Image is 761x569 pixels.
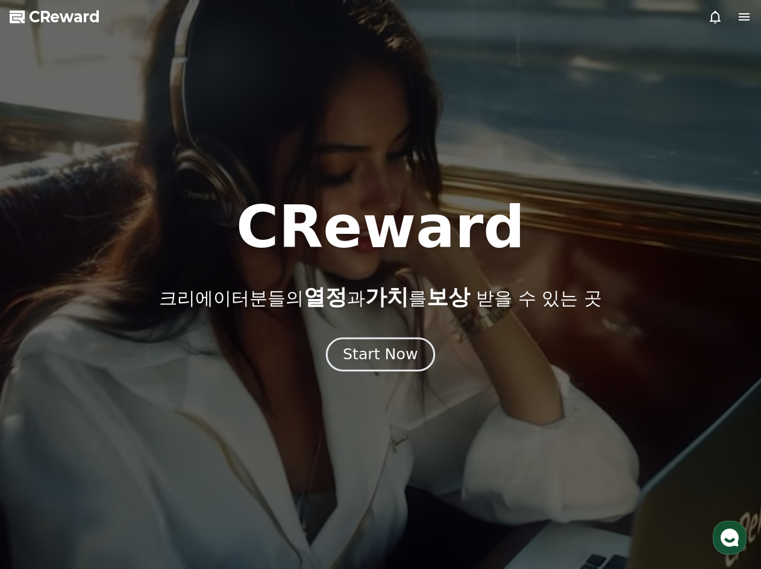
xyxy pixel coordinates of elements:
[4,382,80,412] a: 홈
[236,198,525,256] h1: CReward
[29,7,100,27] span: CReward
[159,285,601,309] p: 크리에이터분들의 과 를 받을 수 있는 곳
[328,350,433,362] a: Start Now
[186,400,201,410] span: 설정
[155,382,231,412] a: 설정
[80,382,155,412] a: 대화
[110,401,125,410] span: 대화
[304,284,347,309] span: 열정
[343,344,418,365] div: Start Now
[365,284,409,309] span: 가치
[38,400,45,410] span: 홈
[326,338,435,372] button: Start Now
[427,284,470,309] span: 보상
[10,7,100,27] a: CReward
